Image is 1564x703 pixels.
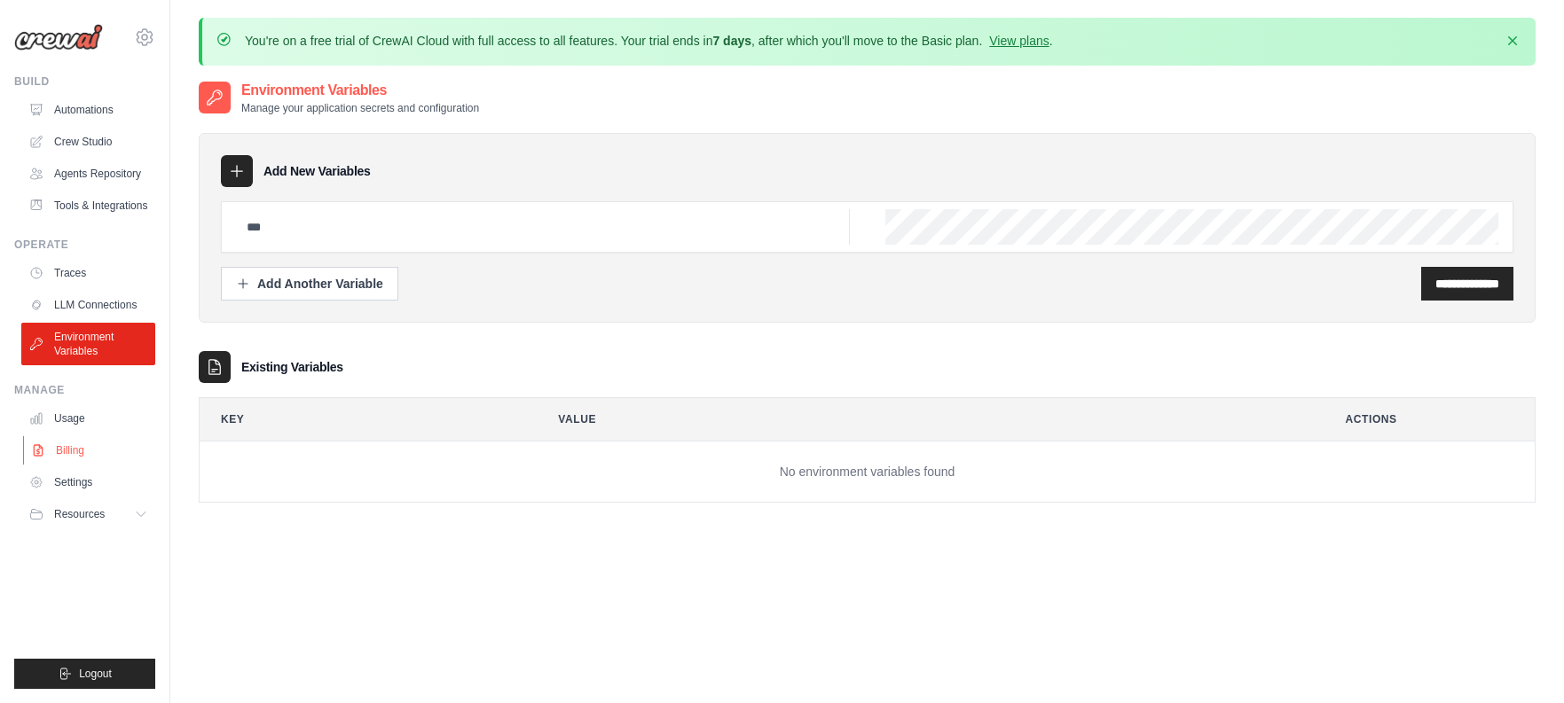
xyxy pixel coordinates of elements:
div: Manage [14,383,155,397]
th: Key [200,398,523,441]
p: You're on a free trial of CrewAI Cloud with full access to all features. Your trial ends in , aft... [245,32,1053,50]
a: Environment Variables [21,323,155,365]
a: Automations [21,96,155,124]
td: No environment variables found [200,441,1535,503]
a: Usage [21,404,155,433]
a: Settings [21,468,155,496]
div: Operate [14,238,155,252]
div: Build [14,74,155,89]
button: Add Another Variable [221,267,398,301]
p: Manage your application secrets and configuration [241,101,479,115]
h3: Existing Variables [241,358,343,376]
a: LLM Connections [21,291,155,319]
a: Crew Studio [21,128,155,156]
div: Add Another Variable [236,275,383,293]
strong: 7 days [712,34,751,48]
a: Agents Repository [21,160,155,188]
button: Logout [14,659,155,689]
span: Logout [79,667,112,681]
a: Tools & Integrations [21,191,155,220]
a: View plans [989,34,1049,48]
a: Traces [21,259,155,287]
th: Actions [1324,398,1536,441]
img: Logo [14,24,103,51]
h3: Add New Variables [263,162,371,180]
th: Value [537,398,1309,441]
button: Resources [21,500,155,528]
a: Billing [23,436,157,465]
span: Resources [54,507,105,521]
h2: Environment Variables [241,80,479,101]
